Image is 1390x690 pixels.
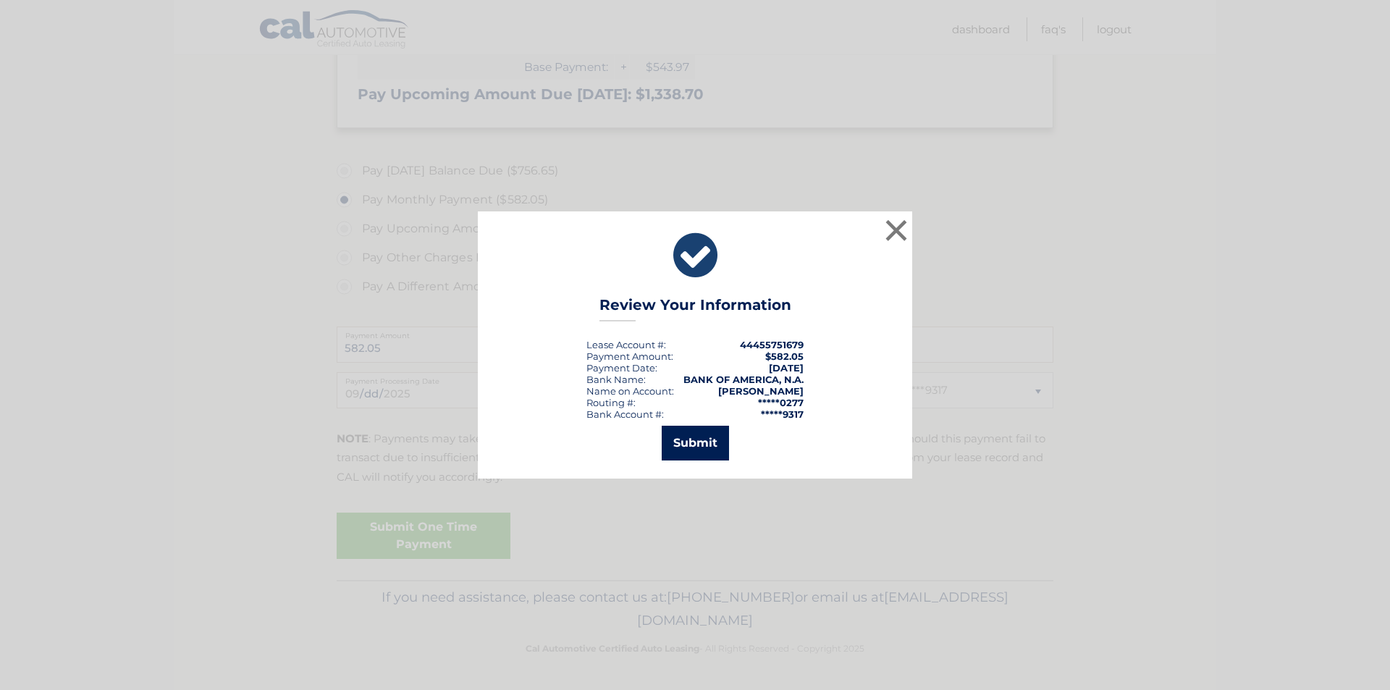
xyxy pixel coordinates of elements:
button: × [882,216,911,245]
div: Bank Name: [586,374,646,385]
div: Routing #: [586,397,636,408]
div: Lease Account #: [586,339,666,350]
div: Name on Account: [586,385,674,397]
strong: [PERSON_NAME] [718,385,804,397]
h3: Review Your Information [599,296,791,321]
strong: 44455751679 [740,339,804,350]
div: : [586,362,657,374]
div: Payment Amount: [586,350,673,362]
span: $582.05 [765,350,804,362]
strong: BANK OF AMERICA, N.A. [683,374,804,385]
button: Submit [662,426,729,460]
div: Bank Account #: [586,408,664,420]
span: [DATE] [769,362,804,374]
span: Payment Date [586,362,655,374]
